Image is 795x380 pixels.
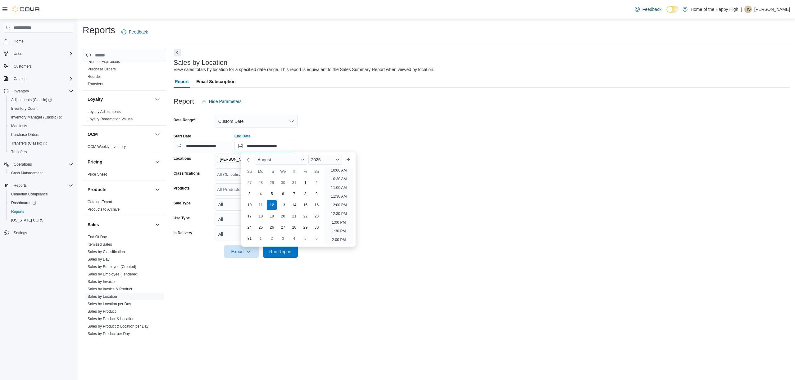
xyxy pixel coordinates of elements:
[88,172,107,177] span: Price Sheet
[154,186,161,193] button: Products
[9,169,73,177] span: Cash Management
[256,222,266,232] div: day-25
[9,140,73,147] span: Transfers (Classic)
[88,117,133,122] span: Loyalty Redemption Values
[6,148,76,156] button: Transfers
[289,200,299,210] div: day-14
[1,160,76,169] button: Operations
[11,62,73,70] span: Customers
[244,200,254,210] div: day-10
[9,208,73,215] span: Reports
[9,148,73,156] span: Transfers
[14,162,32,167] span: Operations
[11,150,27,154] span: Transfers
[267,178,277,188] div: day-29
[256,178,266,188] div: day-28
[9,96,73,104] span: Adjustments (Classic)
[88,265,136,269] a: Sales by Employee (Created)
[1,36,76,45] button: Home
[9,199,73,207] span: Dashboards
[11,50,26,57] button: Users
[88,279,115,284] span: Sales by Invoice
[224,245,259,258] button: Export
[88,110,121,114] a: Loyalty Adjustments
[11,132,39,137] span: Purchase Orders
[328,210,349,217] li: 12:30 PM
[88,309,116,314] a: Sales by Product
[88,272,139,276] a: Sales by Employee (Tendered)
[329,184,349,191] li: 11:00 AM
[215,213,298,226] button: All
[754,6,790,13] p: [PERSON_NAME]
[256,189,266,199] div: day-4
[6,190,76,199] button: Canadian Compliance
[6,130,76,139] button: Purchase Orders
[234,134,251,139] label: End Date
[11,192,48,197] span: Canadian Compliance
[11,182,73,189] span: Reports
[325,167,353,244] ul: Time
[175,75,189,88] span: Report
[9,105,73,112] span: Inventory Count
[11,218,43,223] span: [US_STATE] CCRS
[88,294,117,299] span: Sales by Location
[1,228,76,237] button: Settings
[11,63,34,70] a: Customers
[244,222,254,232] div: day-24
[174,140,233,152] input: Press the down key to open a popover containing a calendar.
[278,189,288,199] div: day-6
[154,221,161,228] button: Sales
[300,222,310,232] div: day-29
[289,189,299,199] div: day-7
[88,131,152,137] button: OCM
[88,242,112,247] a: Itemized Sales
[300,234,310,244] div: day-5
[11,229,73,237] span: Settings
[6,199,76,207] a: Dashboards
[9,105,40,112] a: Inventory Count
[119,26,150,38] a: Feedback
[11,209,24,214] span: Reports
[6,122,76,130] button: Manifests
[88,96,103,102] h3: Loyalty
[174,49,181,56] button: Next
[88,287,132,291] a: Sales by Invoice & Product
[88,279,115,284] a: Sales by Invoice
[174,118,196,123] label: Date Range
[129,29,148,35] span: Feedback
[9,96,54,104] a: Adjustments (Classic)
[88,131,98,137] h3: OCM
[329,236,348,244] li: 2:00 PM
[11,182,29,189] button: Reports
[174,201,191,206] label: Sale Type
[14,39,24,44] span: Home
[88,159,152,165] button: Pricing
[9,114,65,121] a: Inventory Manager (Classic)
[328,201,349,209] li: 12:00 PM
[329,175,349,183] li: 10:30 AM
[88,331,130,336] span: Sales by Product per Day
[244,178,254,188] div: day-27
[244,155,254,165] button: Previous Month
[88,96,152,102] button: Loyalty
[289,178,299,188] div: day-31
[88,249,125,254] span: Sales by Classification
[267,211,277,221] div: day-19
[154,131,161,138] button: OCM
[300,211,310,221] div: day-22
[88,207,120,212] a: Products to Archive
[300,189,310,199] div: day-8
[234,140,294,152] input: Press the down key to enter a popover containing a calendar. Press the escape key to close the po...
[11,229,30,237] a: Settings
[11,106,38,111] span: Inventory Count
[6,207,76,216] button: Reports
[88,257,110,262] span: Sales by Day
[256,167,266,177] div: Mo
[267,222,277,232] div: day-26
[1,87,76,96] button: Inventory
[267,200,277,210] div: day-12
[88,117,133,121] a: Loyalty Redemption Values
